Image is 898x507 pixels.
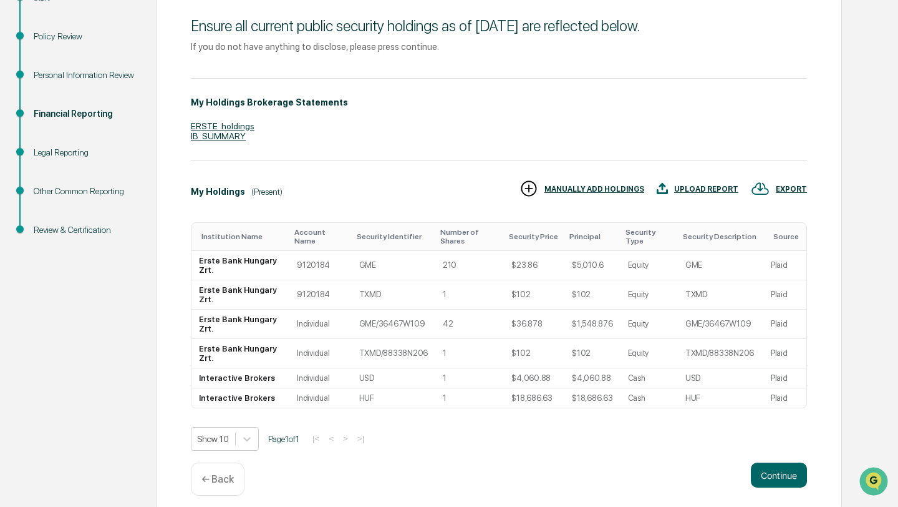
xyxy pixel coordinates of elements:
[354,433,368,444] button: >|
[352,251,435,280] td: GME
[763,280,806,310] td: Plaid
[504,251,564,280] td: $23.86
[657,179,668,198] img: UPLOAD REPORT
[678,251,763,280] td: GME
[25,181,79,194] span: Data Lookup
[339,433,352,444] button: >
[85,152,160,175] a: 🗄️Attestations
[504,339,564,368] td: $102
[504,310,564,339] td: $36.878
[352,368,435,388] td: USD
[763,388,806,408] td: Plaid
[289,388,352,408] td: Individual
[212,99,227,114] button: Start new chat
[625,228,673,245] div: Toggle SortBy
[191,131,807,141] div: IB_SUMMARY
[191,280,289,310] td: Erste Bank Hungary Zrt.
[34,69,136,82] div: Personal Information Review
[309,433,323,444] button: |<
[435,310,504,339] td: 42
[564,280,620,310] td: $102
[678,388,763,408] td: HUF
[763,368,806,388] td: Plaid
[88,211,151,221] a: Powered byPylon
[751,179,770,198] img: EXPORT
[289,368,352,388] td: Individual
[201,473,234,485] p: ← Back
[25,157,80,170] span: Preclearance
[564,388,620,408] td: $18,686.63
[683,232,758,241] div: Toggle SortBy
[289,310,352,339] td: Individual
[34,30,136,43] div: Policy Review
[509,232,559,241] div: Toggle SortBy
[564,310,620,339] td: $1,548.876
[34,185,136,198] div: Other Common Reporting
[12,26,227,46] p: How can we help?
[620,368,678,388] td: Cash
[678,339,763,368] td: TXMD/88338N206
[751,463,807,488] button: Continue
[191,388,289,408] td: Interactive Brokers
[620,280,678,310] td: Equity
[435,280,504,310] td: 1
[763,310,806,339] td: Plaid
[544,185,644,194] div: MANUALLY ADD HOLDINGS
[325,433,337,444] button: <
[294,228,347,245] div: Toggle SortBy
[42,108,158,118] div: We're available if you need us!
[564,368,620,388] td: $4,060.88
[191,339,289,368] td: Erste Bank Hungary Zrt.
[191,251,289,280] td: Erste Bank Hungary Zrt.
[763,251,806,280] td: Plaid
[191,97,348,107] div: My Holdings Brokerage Statements
[7,152,85,175] a: 🖐️Preclearance
[569,232,615,241] div: Toggle SortBy
[268,434,299,444] span: Page 1 of 1
[191,187,245,197] div: My Holdings
[289,339,352,368] td: Individual
[7,176,84,199] a: 🔎Data Lookup
[201,232,284,241] div: Toggle SortBy
[42,96,205,108] div: Start new chat
[519,179,538,198] img: MANUALLY ADD HOLDINGS
[124,212,151,221] span: Pylon
[435,388,504,408] td: 1
[191,17,807,35] div: Ensure all current public security holdings as of [DATE] are reflected below.
[620,388,678,408] td: Cash
[34,224,136,237] div: Review & Certification
[357,232,430,241] div: Toggle SortBy
[773,232,801,241] div: Toggle SortBy
[763,339,806,368] td: Plaid
[678,310,763,339] td: GME/36467W109
[352,310,435,339] td: GME/36467W109
[620,339,678,368] td: Equity
[191,368,289,388] td: Interactive Brokers
[435,339,504,368] td: 1
[435,251,504,280] td: 210
[858,466,892,500] iframe: Open customer support
[620,310,678,339] td: Equity
[504,368,564,388] td: $4,060.88
[564,251,620,280] td: $5,010.6
[12,96,35,118] img: 1746055101610-c473b297-6a78-478c-a979-82029cc54cd1
[103,157,155,170] span: Attestations
[678,368,763,388] td: USD
[776,185,807,194] div: EXPORT
[352,280,435,310] td: TXMD
[289,251,352,280] td: 9120184
[34,146,136,159] div: Legal Reporting
[191,41,807,52] div: If you do not have anything to disclose, please press continue.
[90,159,100,169] div: 🗄️
[674,185,738,194] div: UPLOAD REPORT
[12,182,22,192] div: 🔎
[620,251,678,280] td: Equity
[352,339,435,368] td: TXMD/88338N206
[251,187,282,197] div: (Present)
[504,388,564,408] td: $18,686.63
[435,368,504,388] td: 1
[504,280,564,310] td: $102
[440,228,499,245] div: Toggle SortBy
